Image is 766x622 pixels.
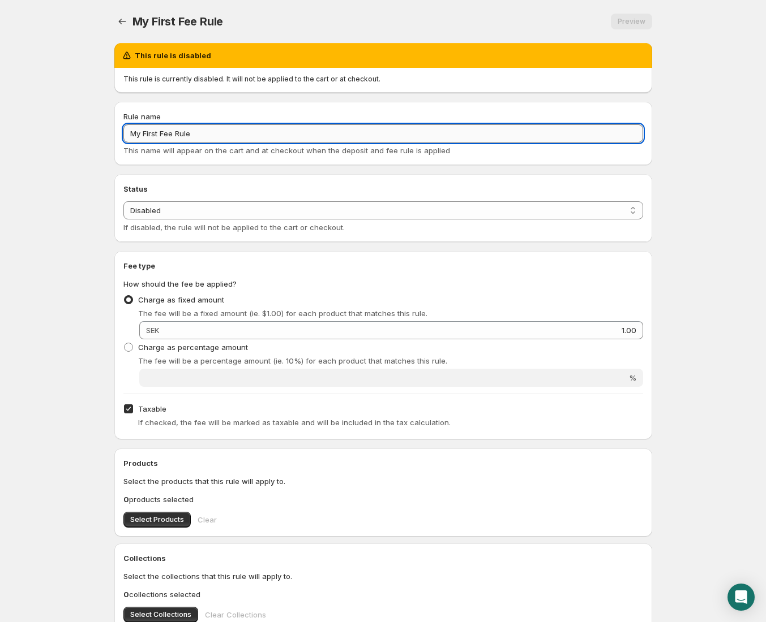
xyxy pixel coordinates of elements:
span: Charge as percentage amount [138,343,248,352]
button: Settings [114,14,130,29]
p: The fee will be a percentage amount (ie. 10%) for each product that matches this rule. [138,355,643,366]
b: 0 [123,495,129,504]
p: products selected [123,494,643,505]
p: collections selected [123,589,643,600]
h2: This rule is disabled [135,50,211,61]
h2: Collections [123,552,643,564]
span: My First Fee Rule [132,15,224,28]
span: Select Products [130,515,184,524]
p: Select the collections that this rule will apply to. [123,571,643,582]
button: Select Products [123,512,191,528]
span: If disabled, the rule will not be applied to the cart or checkout. [123,223,345,232]
h2: Fee type [123,260,643,271]
span: Charge as fixed amount [138,295,224,304]
h2: Status [123,183,643,195]
span: The fee will be a fixed amount (ie. $1.00) for each product that matches this rule. [138,309,427,318]
span: Rule name [123,112,161,121]
span: Taxable [138,404,166,413]
p: Select the products that this rule will apply to. [123,476,643,487]
span: This name will appear on the cart and at checkout when the deposit and fee rule is applied [123,146,450,155]
span: % [629,373,636,382]
b: 0 [123,590,129,599]
span: SEK [146,326,159,335]
span: How should the fee be applied? [123,279,237,288]
span: Select Collections [130,610,191,619]
h2: Products [123,457,643,469]
span: If checked, the fee will be marked as taxable and will be included in the tax calculation. [138,418,451,427]
p: This rule is currently disabled. It will not be applied to the cart or at checkout. [123,75,643,84]
div: Open Intercom Messenger [728,584,755,611]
